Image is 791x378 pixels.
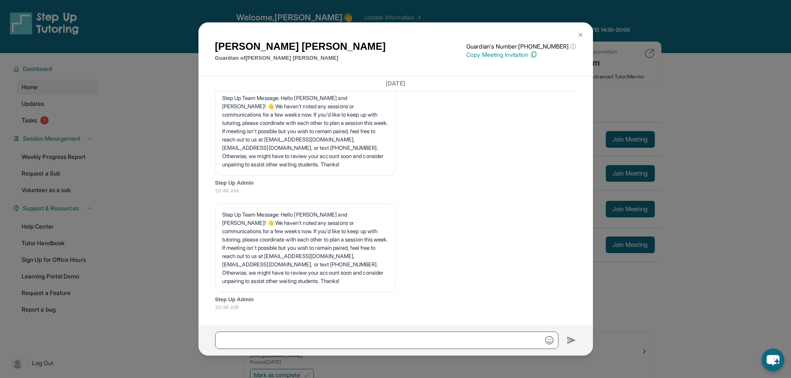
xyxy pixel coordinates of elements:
[222,94,389,168] p: Step Up Team Message: Hello [PERSON_NAME] and [PERSON_NAME]! 👋 We haven't noted any sessions or c...
[545,336,553,344] img: Emoji
[215,295,576,304] span: Step Up Admin
[215,179,576,187] span: Step Up Admin
[530,51,537,59] img: Copy Icon
[215,39,386,54] h1: [PERSON_NAME] [PERSON_NAME]
[215,54,386,62] p: Guardian of [PERSON_NAME] [PERSON_NAME]
[762,349,784,371] button: chat-button
[215,79,576,88] h3: [DATE]
[215,303,576,312] span: 10:46 AM
[567,335,576,345] img: Send icon
[215,187,576,195] span: 10:46 AM
[577,32,584,38] img: Close Icon
[466,51,576,59] p: Copy Meeting Invitation
[222,210,389,285] p: Step Up Team Message: Hello [PERSON_NAME] and [PERSON_NAME]! 👋 We haven't noted any sessions or c...
[570,42,576,51] span: ⓘ
[466,42,576,51] p: Guardian's Number: [PHONE_NUMBER]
